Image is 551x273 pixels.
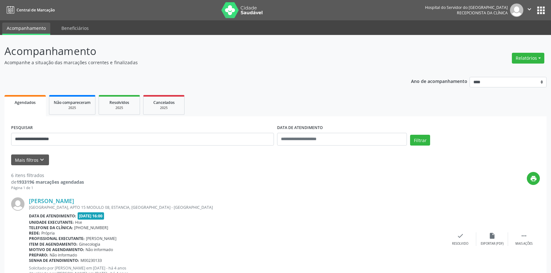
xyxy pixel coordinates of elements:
[425,5,508,10] div: Hospital do Servidor do [GEOGRAPHIC_DATA]
[29,230,40,236] b: Rede:
[41,230,55,236] span: Própria
[4,43,384,59] p: Acompanhamento
[11,123,33,133] label: PESQUISAR
[457,10,508,16] span: Recepcionista da clínica
[74,225,108,230] span: [PHONE_NUMBER]
[79,242,100,247] span: Ginecologia
[2,23,50,35] a: Acompanhamento
[57,23,93,34] a: Beneficiários
[510,3,523,17] img: img
[86,247,113,252] span: Não informado
[78,212,104,220] span: [DATE] 16:00
[520,232,527,239] i: 
[535,5,547,16] button: apps
[515,242,533,246] div: Mais ações
[29,220,74,225] b: Unidade executante:
[54,100,91,105] span: Não compareceram
[17,179,84,185] strong: 1933196 marcações agendadas
[526,6,533,13] i: 
[11,154,49,166] button: Mais filtroskeyboard_arrow_down
[54,106,91,110] div: 2025
[277,123,323,133] label: DATA DE ATENDIMENTO
[153,100,175,105] span: Cancelados
[29,252,48,258] b: Preparo:
[148,106,180,110] div: 2025
[4,5,55,15] a: Central de Marcação
[29,205,444,210] div: [GEOGRAPHIC_DATA], APTO 15 MODULO 08, ESTANCIA, [GEOGRAPHIC_DATA] - [GEOGRAPHIC_DATA]
[4,59,384,66] p: Acompanhe a situação das marcações correntes e finalizadas
[29,236,85,241] b: Profissional executante:
[50,252,77,258] span: Não informado
[523,3,535,17] button: 
[530,175,537,182] i: print
[29,247,84,252] b: Motivo de agendamento:
[527,172,540,185] button: print
[109,100,129,105] span: Resolvidos
[11,185,84,191] div: Página 1 de 1
[29,225,73,230] b: Telefone da clínica:
[452,242,468,246] div: Resolvido
[75,220,82,225] span: Hse
[15,100,36,105] span: Agendados
[86,236,116,241] span: [PERSON_NAME]
[103,106,135,110] div: 2025
[410,135,430,146] button: Filtrar
[512,53,544,64] button: Relatórios
[11,197,24,211] img: img
[481,242,504,246] div: Exportar (PDF)
[29,213,76,219] b: Data de atendimento:
[457,232,464,239] i: check
[411,77,467,85] p: Ano de acompanhamento
[29,197,74,204] a: [PERSON_NAME]
[11,179,84,185] div: de
[38,156,45,163] i: keyboard_arrow_down
[17,7,55,13] span: Central de Marcação
[29,258,79,263] b: Senha de atendimento:
[11,172,84,179] div: 6 itens filtrados
[29,242,78,247] b: Item de agendamento:
[80,258,102,263] span: M00230133
[489,232,496,239] i: insert_drive_file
